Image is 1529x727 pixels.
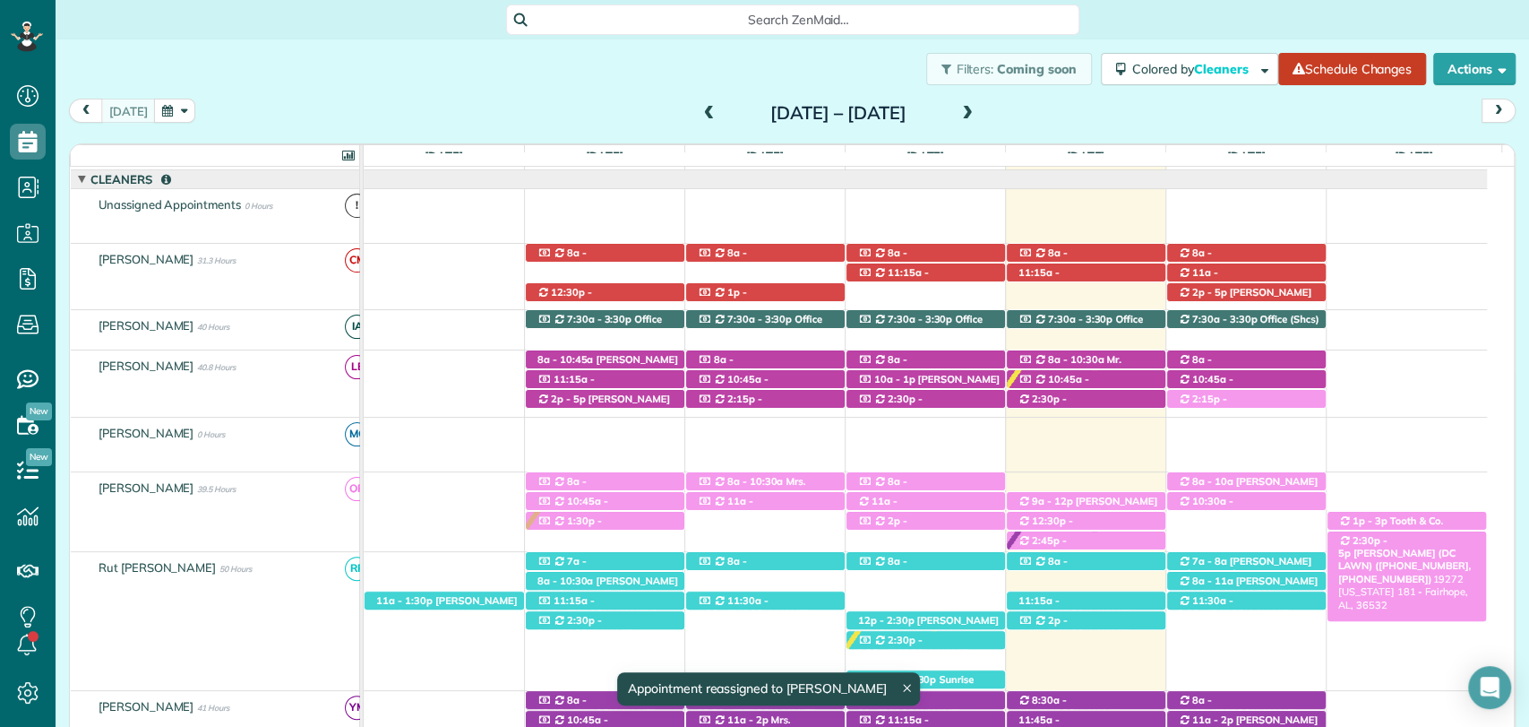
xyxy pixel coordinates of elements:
span: [US_STATE][PERSON_NAME] ([PHONE_NUMBER]) [1018,567,1115,606]
span: New [26,448,52,466]
span: CM [345,248,369,273]
span: [PERSON_NAME] ([PHONE_NUMBER]) [1178,607,1290,632]
span: [PERSON_NAME] ([PHONE_NUMBER]) [1178,279,1290,304]
div: [STREET_ADDRESS][PERSON_NAME] [526,691,684,710]
span: 8a - 9:45a [857,353,907,378]
span: 8a - 11a [857,694,907,719]
span: [PERSON_NAME] ([PHONE_NUMBER]) [1178,259,1296,284]
span: [PERSON_NAME] ([PHONE_NUMBER]) [697,607,809,632]
span: 2:15p - 5p [697,393,762,418]
span: 11a - 2p [726,714,769,726]
span: [PERSON_NAME] ([PHONE_NUMBER]) [375,594,517,619]
span: [PERSON_NAME] ([PHONE_NUMBER]) [857,406,969,431]
span: Tooth & Co. ([PHONE_NUMBER]) [1338,515,1443,540]
span: [PERSON_NAME] ([PHONE_NUMBER]) [1178,575,1318,600]
span: 7:30a - 3:30p [1191,313,1258,325]
div: [STREET_ADDRESS] [526,611,684,630]
div: [STREET_ADDRESS] [526,572,684,591]
span: [PERSON_NAME] ([PHONE_NUMBER]) [537,393,670,418]
span: 8a - 10:45a [1018,555,1068,580]
div: [STREET_ADDRESS] [1167,552,1326,571]
div: 19272 [US_STATE] 181 - Fairhope, AL, 36532 [1327,532,1487,550]
span: 8a - 10:30a [726,475,785,488]
span: [PERSON_NAME] (Data Trust) ([PHONE_NUMBER]) [697,299,824,337]
span: 2:45p - 5:30p [1018,534,1067,559]
span: MC [345,422,369,446]
span: [PERSON_NAME] ([PHONE_NUMBER]) [537,488,655,513]
span: 8a - 10:15a [697,353,734,378]
span: [PERSON_NAME] ([PHONE_NUMBER]) [537,507,649,532]
div: [GEOGRAPHIC_DATA] [526,390,684,409]
div: 11940 [US_STATE] 181 - Fairhope, AL, 36532 [846,310,1005,329]
span: 11:15a - 1:45p [537,373,595,398]
div: [STREET_ADDRESS][PERSON_NAME] [1007,264,1165,282]
div: [STREET_ADDRESS] [846,390,1005,409]
div: [STREET_ADDRESS] [846,264,1005,282]
span: [PERSON_NAME] ([PHONE_NUMBER], [PHONE_NUMBER]) [537,386,649,425]
span: [PERSON_NAME] ([PHONE_NUMBER]) [697,367,815,392]
button: Colored byCleaners [1101,53,1278,85]
span: Mr. [PERSON_NAME] ([PHONE_NUMBER]) [1018,353,1121,392]
span: 12:30p - 3:30p [1018,515,1073,540]
span: 12p - 2:30p [857,614,915,627]
span: [DATE] [1391,149,1437,163]
span: [PERSON_NAME] ([PHONE_NUMBER]) [697,406,795,431]
span: [PERSON_NAME] ([PHONE_NUMBER]) [537,627,634,652]
span: [PERSON_NAME] ([PHONE_NUMBER]) [1178,286,1311,311]
span: 8a - 10:30a [1178,353,1213,378]
span: [PERSON_NAME] [95,699,198,714]
span: 8a - 11a [857,247,907,272]
span: [DATE] [582,149,628,163]
span: 9a - 12p [1031,495,1074,507]
span: 10:45a - 1:45p [1178,373,1233,398]
button: [DATE] [101,99,156,123]
div: [STREET_ADDRESS][PERSON_NAME] [846,671,1005,689]
span: 50 Hours [219,564,252,574]
span: 8a - 10:30a [1047,353,1105,366]
span: 7:30a - 3:30p [726,313,794,325]
span: 11:15a - 2:15p [857,266,929,291]
button: Actions [1433,53,1516,85]
span: 40 Hours [197,322,229,332]
span: [PERSON_NAME] ([PHONE_NUMBER]) [1018,279,1130,304]
span: 7:30a - 3:30p [887,313,954,325]
div: [STREET_ADDRESS] [1007,370,1165,389]
span: [PERSON_NAME] ([PHONE_NUMBER]) [857,373,1000,398]
span: 8a - 11a [1018,247,1068,272]
div: [STREET_ADDRESS] [1167,370,1326,389]
span: 31.3 Hours [197,255,236,265]
span: Colored by [1132,61,1255,77]
div: [STREET_ADDRESS] [1167,244,1326,263]
div: [STREET_ADDRESS] [1007,532,1165,550]
span: 11:30a - 2:30p [1178,594,1233,619]
span: 8a - 10a [1191,475,1234,488]
span: 7a - 8a [537,555,587,580]
span: [PERSON_NAME] ([PHONE_NUMBER]) [1018,259,1121,284]
span: 2:30p - 5:30p [857,634,923,659]
div: [STREET_ADDRESS] [846,691,1005,710]
span: 8a - 11:15a [697,555,747,580]
span: New [26,402,52,420]
button: next [1482,99,1516,123]
div: [STREET_ADDRESS] [526,283,684,302]
span: ! [345,194,369,218]
span: [PERSON_NAME] ([PHONE_NUMBER]) [857,527,955,552]
span: 10:45a - 1:45p [1018,373,1089,398]
span: Rut [PERSON_NAME] [95,560,219,575]
span: 11a - 1:30p [375,594,434,607]
span: [PERSON_NAME] ([PHONE_NUMBER]) [1178,367,1296,392]
span: [PERSON_NAME] ([PHONE_NUMBER]) [1018,627,1130,652]
span: 11a - 2p [1191,714,1234,726]
span: [PERSON_NAME] ([PHONE_NUMBER]) [697,259,815,284]
div: [STREET_ADDRESS] [846,611,1005,630]
span: 1:30p - 5p [537,515,602,540]
span: 10a - 1p [873,373,916,385]
span: 40.8 Hours [197,362,236,372]
span: 8a - 10:30a [697,247,747,272]
span: Filters: [956,61,993,77]
div: [STREET_ADDRESS] [686,370,845,389]
span: [PERSON_NAME] [95,426,198,440]
span: Cleaners [1194,61,1251,77]
span: 2:15p - 5:15p [1178,393,1227,418]
span: 2:30p - 5p [537,614,602,639]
